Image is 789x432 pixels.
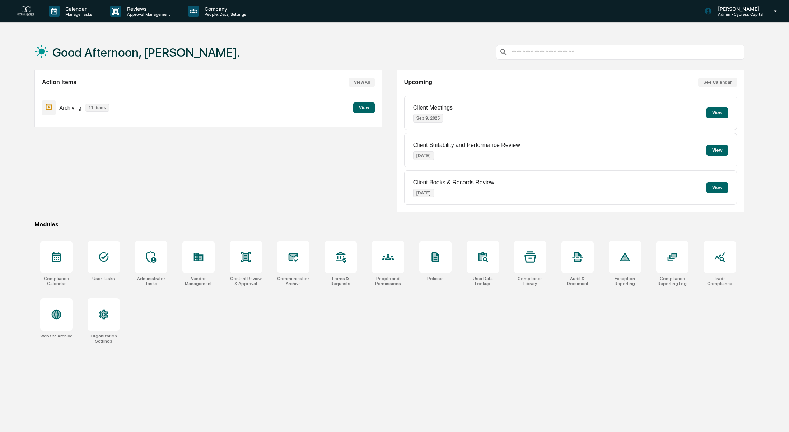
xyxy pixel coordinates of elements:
p: Company [199,6,250,12]
div: Trade Compliance [704,276,736,286]
p: Calendar [60,6,96,12]
p: Client Suitability and Performance Review [413,142,520,148]
div: Forms & Requests [325,276,357,286]
p: 11 items [85,104,109,112]
iframe: Open customer support [766,408,785,428]
button: View [706,107,728,118]
div: User Tasks [92,276,115,281]
div: Administrator Tasks [135,276,167,286]
div: Organization Settings [88,334,120,344]
h1: Good Afternoon, [PERSON_NAME]. [52,45,240,60]
p: Client Books & Records Review [413,179,494,186]
img: logo [17,6,34,16]
div: Compliance Calendar [40,276,73,286]
p: [DATE] [413,151,434,160]
a: View [353,104,375,111]
p: Client Meetings [413,105,453,111]
div: Modules [34,221,744,228]
div: Website Archive [40,334,73,339]
p: Admin • Cypress Capital [712,12,764,17]
button: View [706,145,728,156]
p: [PERSON_NAME] [712,6,764,12]
button: View All [349,78,375,87]
p: Manage Tasks [60,12,96,17]
p: [DATE] [413,189,434,197]
p: Archiving [59,105,81,111]
div: Policies [427,276,444,281]
div: Compliance Library [514,276,546,286]
div: People and Permissions [372,276,404,286]
button: View [353,102,375,113]
h2: Upcoming [404,79,432,86]
h2: Action Items [42,79,76,86]
div: Content Review & Approval [230,276,262,286]
div: Vendor Management [182,276,215,286]
button: View [706,182,728,193]
button: See Calendar [698,78,737,87]
div: Compliance Reporting Log [656,276,688,286]
div: User Data Lookup [467,276,499,286]
p: Reviews [121,6,174,12]
div: Exception Reporting [609,276,641,286]
div: Audit & Document Logs [561,276,594,286]
p: People, Data, Settings [199,12,250,17]
div: Communications Archive [277,276,309,286]
p: Approval Management [121,12,174,17]
p: Sep 9, 2025 [413,114,443,123]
